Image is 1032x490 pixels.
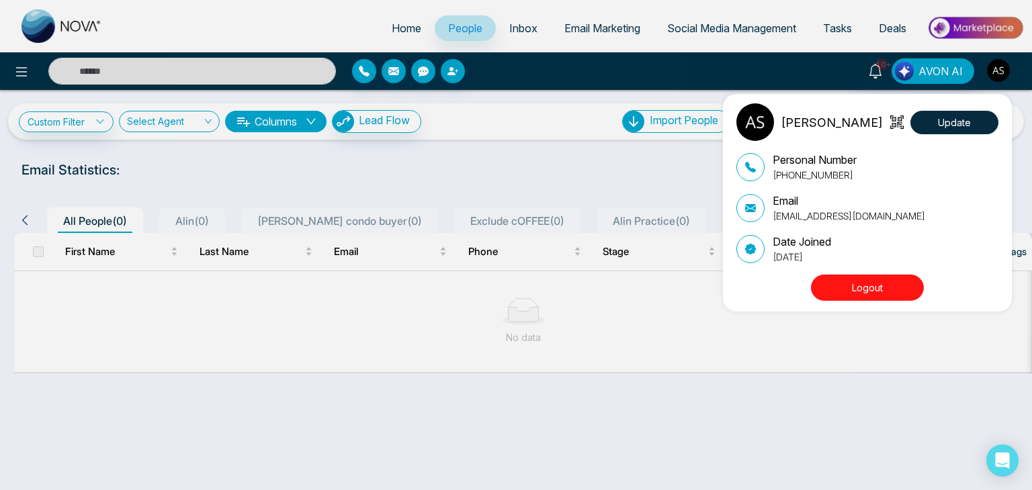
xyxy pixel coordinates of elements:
[773,193,925,209] p: Email
[773,152,857,168] p: Personal Number
[910,111,998,134] button: Update
[986,444,1019,477] div: Open Intercom Messenger
[773,209,925,223] p: [EMAIL_ADDRESS][DOMAIN_NAME]
[773,168,857,182] p: [PHONE_NUMBER]
[811,275,924,301] button: Logout
[773,250,831,264] p: [DATE]
[781,113,883,132] p: [PERSON_NAME]
[773,234,831,250] p: Date Joined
